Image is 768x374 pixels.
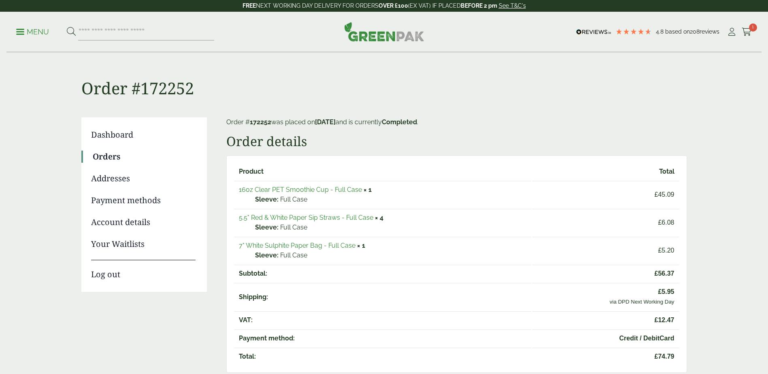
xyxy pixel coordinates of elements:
span: £ [655,270,658,277]
small: via DPD Next Working Day [610,299,674,305]
p: Menu [16,27,49,37]
a: 5.5" Red & White Paper Sip Straws - Full Case [239,214,373,221]
strong: FREE [243,2,256,9]
span: 12.47 [537,315,674,325]
span: £ [658,219,662,226]
a: Addresses [91,172,196,185]
span: £ [655,317,658,323]
span: 208 [690,28,700,35]
th: Subtotal: [234,265,532,282]
a: Your Waitlists [91,238,196,250]
span: 5.95 [537,287,674,297]
span: £ [658,247,662,254]
a: Log out [91,260,196,280]
h1: Order #172252 [81,53,687,98]
a: 1 [742,26,752,38]
th: VAT: [234,311,532,329]
a: Orders [93,151,196,163]
i: Cart [742,28,752,36]
th: Total [532,163,679,180]
p: Full Case [255,195,527,204]
h2: Order details [226,134,687,149]
a: 16oz Clear PET Smoothie Cup - Full Case [239,186,362,193]
p: Full Case [255,251,527,260]
a: Dashboard [91,129,196,141]
img: GreenPak Supplies [344,22,424,41]
span: £ [655,353,658,360]
span: £ [658,288,662,295]
span: reviews [700,28,719,35]
span: 4.8 [656,28,665,35]
p: Order # was placed on and is currently . [226,117,687,127]
span: 1 [749,23,757,32]
strong: × 4 [375,214,383,221]
a: Payment methods [91,194,196,206]
span: 74.79 [537,352,674,361]
strong: × 1 [357,242,365,249]
a: Menu [16,27,49,35]
strong: × 1 [364,186,372,193]
mark: 172252 [250,118,271,126]
th: Total: [234,348,532,365]
strong: Sleeve: [255,195,279,204]
span: 56.37 [537,269,674,278]
img: REVIEWS.io [576,29,611,35]
strong: Sleeve: [255,223,279,232]
strong: OVER £100 [379,2,408,9]
mark: Completed [382,118,417,126]
a: See T&C's [499,2,526,9]
strong: BEFORE 2 pm [461,2,497,9]
a: Account details [91,216,196,228]
span: £ [655,191,658,198]
i: My Account [727,28,737,36]
th: Product [234,163,532,180]
span: Based on [665,28,690,35]
p: Full Case [255,223,527,232]
th: Shipping: [234,283,532,310]
a: 7" White Sulphite Paper Bag - Full Case [239,242,355,249]
th: Payment method: [234,329,532,347]
strong: Sleeve: [255,251,279,260]
div: 4.79 Stars [615,28,652,35]
bdi: 6.08 [658,219,674,226]
bdi: 5.20 [658,247,674,254]
bdi: 45.09 [655,191,674,198]
td: Credit / DebitCard [532,329,679,347]
mark: [DATE] [315,118,336,126]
